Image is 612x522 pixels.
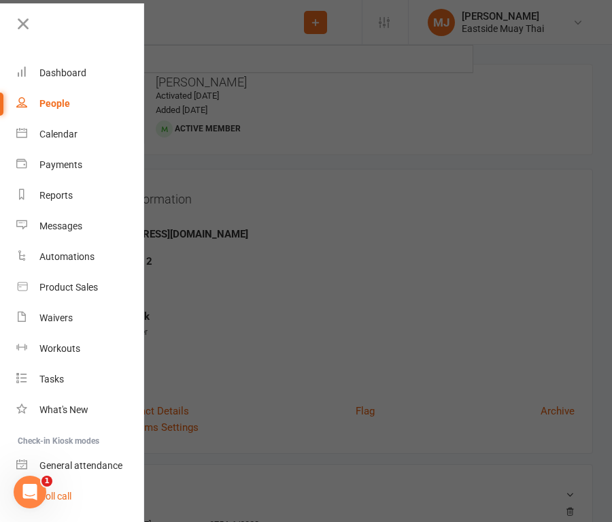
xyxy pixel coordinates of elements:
[16,333,145,364] a: Workouts
[16,451,145,481] a: General attendance kiosk mode
[16,180,145,211] a: Reports
[16,272,145,303] a: Product Sales
[39,221,82,231] div: Messages
[16,119,145,150] a: Calendar
[39,251,95,262] div: Automations
[16,303,145,333] a: Waivers
[39,374,64,385] div: Tasks
[16,150,145,180] a: Payments
[14,476,46,508] iframe: Intercom live chat
[39,98,70,109] div: People
[39,190,73,201] div: Reports
[16,481,145,512] a: Roll call
[39,282,98,293] div: Product Sales
[39,460,122,471] div: General attendance
[16,58,145,88] a: Dashboard
[16,395,145,425] a: What's New
[16,88,145,119] a: People
[39,312,73,323] div: Waivers
[39,491,71,502] div: Roll call
[39,404,88,415] div: What's New
[39,129,78,140] div: Calendar
[39,343,80,354] div: Workouts
[39,67,86,78] div: Dashboard
[39,159,82,170] div: Payments
[41,476,52,487] span: 1
[16,211,145,242] a: Messages
[16,364,145,395] a: Tasks
[16,242,145,272] a: Automations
